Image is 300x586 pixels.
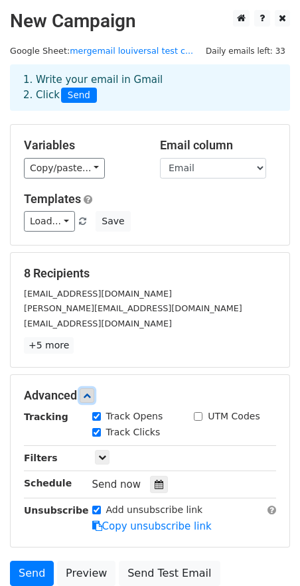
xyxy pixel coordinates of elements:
[24,158,105,179] a: Copy/paste...
[24,453,58,463] strong: Filters
[24,505,89,516] strong: Unsubscribe
[24,289,172,299] small: [EMAIL_ADDRESS][DOMAIN_NAME]
[119,561,220,586] a: Send Test Email
[24,411,68,422] strong: Tracking
[208,409,260,423] label: UTM Codes
[24,266,276,281] h5: 8 Recipients
[24,388,276,403] h5: Advanced
[201,46,290,56] a: Daily emails left: 33
[70,46,193,56] a: mergemail louiversal test c...
[24,478,72,488] strong: Schedule
[57,561,115,586] a: Preview
[10,561,54,586] a: Send
[234,522,300,586] iframe: Chat Widget
[106,409,163,423] label: Track Opens
[10,10,290,33] h2: New Campaign
[96,211,130,232] button: Save
[201,44,290,58] span: Daily emails left: 33
[24,303,242,313] small: [PERSON_NAME][EMAIL_ADDRESS][DOMAIN_NAME]
[13,72,287,103] div: 1. Write your email in Gmail 2. Click
[24,138,140,153] h5: Variables
[160,138,276,153] h5: Email column
[24,319,172,329] small: [EMAIL_ADDRESS][DOMAIN_NAME]
[92,520,212,532] a: Copy unsubscribe link
[106,425,161,439] label: Track Clicks
[10,46,193,56] small: Google Sheet:
[24,192,81,206] a: Templates
[106,503,203,517] label: Add unsubscribe link
[92,478,141,490] span: Send now
[61,88,97,104] span: Send
[24,337,74,354] a: +5 more
[24,211,75,232] a: Load...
